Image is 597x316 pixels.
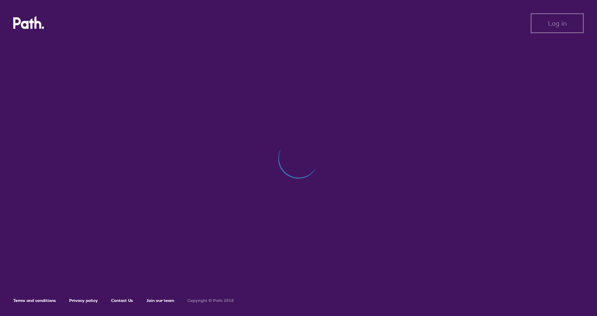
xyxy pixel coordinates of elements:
[146,298,174,303] a: Join our team
[13,298,56,303] a: Terms and conditions
[69,298,98,303] a: Privacy policy
[187,298,234,303] h6: Copyright © Path 2018
[111,298,133,303] a: Contact Us
[548,19,567,27] span: Log in
[531,13,584,33] button: Log in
